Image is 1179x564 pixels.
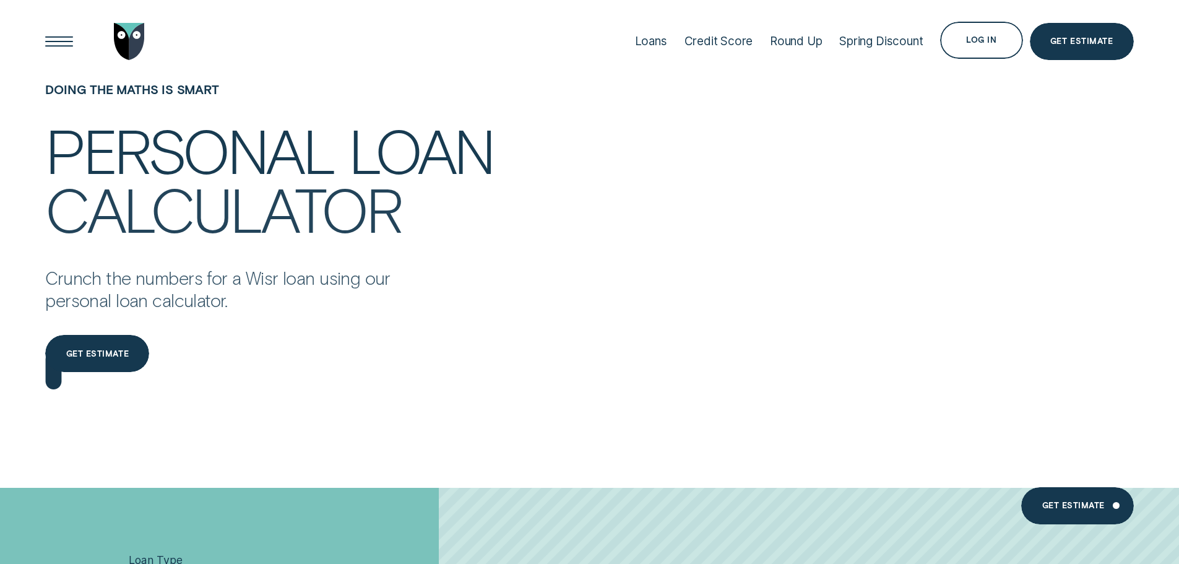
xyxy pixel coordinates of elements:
[940,22,1022,59] button: Log in
[114,23,145,60] img: Wisr
[45,267,403,311] p: Crunch the numbers for a Wisr loan using our personal loan calculator.
[45,180,401,237] div: calculator
[45,335,149,372] a: Get estimate
[685,34,753,48] div: Credit Score
[45,121,334,178] div: Personal
[635,34,667,48] div: Loans
[41,23,78,60] button: Open Menu
[1021,487,1133,524] a: Get estimate
[348,121,494,178] div: loan
[1030,23,1134,60] a: Get Estimate
[839,34,923,48] div: Spring Discount
[45,120,494,235] h4: Personal loan calculator
[770,34,823,48] div: Round Up
[45,82,494,120] h1: Doing the maths is smart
